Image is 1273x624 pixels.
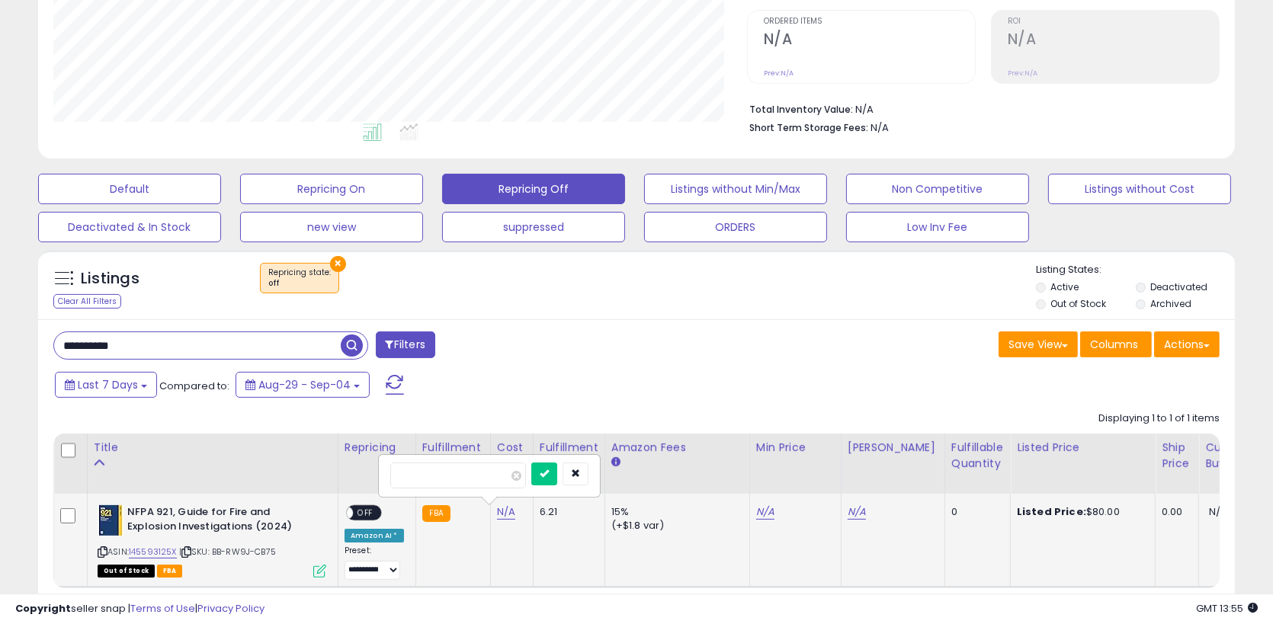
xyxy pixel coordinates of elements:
[1048,174,1231,204] button: Listings without Cost
[1098,411,1220,426] div: Displaying 1 to 1 of 1 items
[127,505,313,537] b: NFPA 921, Guide for Fire and Explosion Investigations (2024)
[98,505,326,576] div: ASIN:
[1008,18,1219,26] span: ROI
[497,440,527,456] div: Cost
[38,212,221,242] button: Deactivated & In Stock
[1162,440,1192,472] div: Ship Price
[353,507,377,520] span: OFF
[157,565,183,578] span: FBA
[1050,280,1079,293] label: Active
[846,212,1029,242] button: Low Inv Fee
[1036,263,1235,277] p: Listing States:
[422,505,451,522] small: FBA
[497,504,515,520] a: N/A
[540,505,593,519] div: 6.21
[179,546,276,558] span: | SKU: BB-RW9J-CB75
[345,440,409,456] div: Repricing
[129,546,177,558] a: 145593125X
[764,18,975,26] span: Ordered Items
[98,505,123,536] img: 41ebtofcVSL._SL40_.jpg
[999,331,1078,357] button: Save View
[749,99,1208,117] li: N/A
[1150,280,1207,293] label: Deactivated
[81,268,139,290] h5: Listings
[846,174,1029,204] button: Non Competitive
[749,121,868,134] b: Short Term Storage Fees:
[611,456,620,469] small: Amazon Fees.
[330,256,346,272] button: ×
[1017,440,1149,456] div: Listed Price
[442,212,625,242] button: suppressed
[345,546,404,580] div: Preset:
[55,372,157,398] button: Last 7 Days
[53,294,121,309] div: Clear All Filters
[1017,505,1143,519] div: $80.00
[38,174,221,204] button: Default
[98,565,155,578] span: All listings that are currently out of stock and unavailable for purchase on Amazon
[756,440,835,456] div: Min Price
[611,440,743,456] div: Amazon Fees
[1008,30,1219,51] h2: N/A
[1080,331,1152,357] button: Columns
[764,69,794,78] small: Prev: N/A
[871,120,889,135] span: N/A
[951,440,1004,472] div: Fulfillable Quantity
[159,379,229,393] span: Compared to:
[422,440,484,456] div: Fulfillment
[1209,504,1227,519] span: N/A
[268,278,331,289] div: off
[442,174,625,204] button: Repricing Off
[78,377,138,392] span: Last 7 Days
[1154,331,1220,357] button: Actions
[540,440,598,472] div: Fulfillment Cost
[1090,337,1138,352] span: Columns
[236,372,370,398] button: Aug-29 - Sep-04
[951,505,999,519] div: 0
[15,601,71,616] strong: Copyright
[1050,297,1106,310] label: Out of Stock
[94,440,332,456] div: Title
[1162,505,1187,519] div: 0.00
[258,377,351,392] span: Aug-29 - Sep-04
[749,103,853,116] b: Total Inventory Value:
[376,331,435,358] button: Filters
[130,601,195,616] a: Terms of Use
[611,505,738,519] div: 15%
[197,601,265,616] a: Privacy Policy
[1150,297,1191,310] label: Archived
[756,504,774,520] a: N/A
[644,212,827,242] button: ORDERS
[848,504,866,520] a: N/A
[240,174,423,204] button: Repricing On
[240,212,423,242] button: new view
[764,30,975,51] h2: N/A
[848,440,938,456] div: [PERSON_NAME]
[1196,601,1258,616] span: 2025-09-12 13:55 GMT
[15,602,265,616] div: seller snap | |
[345,529,404,542] div: Amazon AI *
[1008,69,1037,78] small: Prev: N/A
[268,267,331,290] span: Repricing state :
[611,519,738,533] div: (+$1.8 var)
[644,174,827,204] button: Listings without Min/Max
[1017,504,1086,519] b: Listed Price:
